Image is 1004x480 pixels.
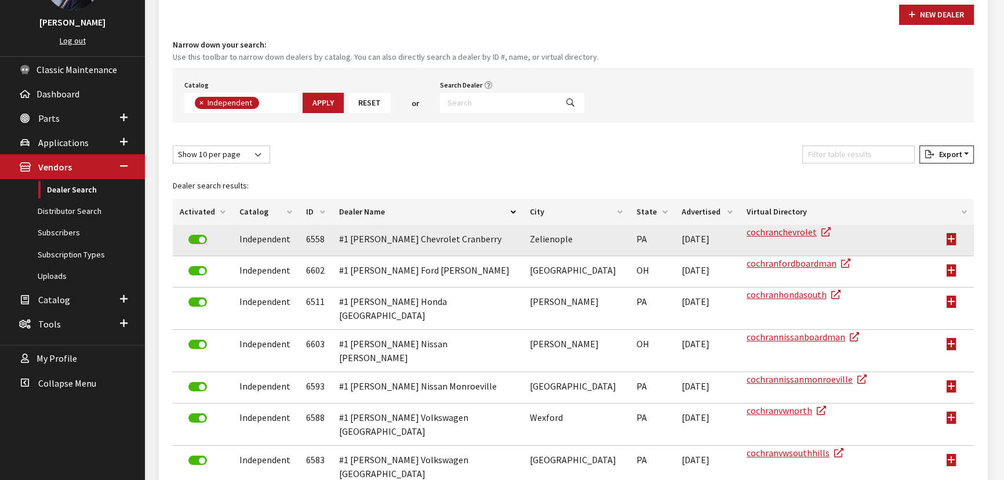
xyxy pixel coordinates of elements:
th: ID: activate to sort column ascending [299,199,332,225]
label: Deactivate Dealer [188,266,207,275]
button: Reset [348,93,391,113]
label: Deactivate Dealer [188,456,207,465]
td: 6511 [299,288,332,330]
button: Export [919,146,974,163]
a: cochranhondasouth [747,289,841,300]
label: Deactivate Dealer [188,413,207,423]
td: Independent [232,330,299,372]
td: Independent [232,403,299,446]
td: OH [630,330,675,372]
label: Catalog [184,80,209,90]
td: Independent [232,256,299,288]
th: Dealer Name: activate to sort column descending [332,199,523,225]
a: cochranvwsouthhills [747,447,843,459]
td: #1 [PERSON_NAME] Chevrolet Cranberry [332,225,523,256]
a: cochrannissanboardman [747,331,859,343]
td: 6603 [299,330,332,372]
a: cochranfordboardman [747,257,850,269]
h3: [PERSON_NAME] [12,15,133,29]
td: [PERSON_NAME] [523,330,629,372]
label: Deactivate Dealer [188,340,207,349]
td: PA [630,225,675,256]
a: cochrannissanmonroeville [747,373,867,385]
td: PA [630,288,675,330]
input: Search [440,93,557,113]
td: 6588 [299,403,332,446]
a: Log out [60,35,86,46]
button: Apply [303,93,344,113]
td: 6602 [299,256,332,288]
td: PA [630,403,675,446]
label: Deactivate Dealer [188,382,207,391]
button: New Dealer [899,5,974,25]
th: Catalog: activate to sort column ascending [232,199,299,225]
label: Search Dealer [440,80,482,90]
td: #1 [PERSON_NAME] Volkswagen [GEOGRAPHIC_DATA] [332,403,523,446]
label: Deactivate Dealer [188,235,207,244]
a: cochranchevrolet [747,226,831,238]
span: My Profile [37,353,77,365]
input: Filter table results [802,146,915,163]
small: Use this toolbar to narrow down dealers by catalog. You can also directly search a dealer by ID #... [173,51,974,63]
caption: Dealer search results: [173,173,974,199]
th: City: activate to sort column ascending [523,199,629,225]
textarea: Search [262,99,268,109]
button: Search [556,93,584,113]
td: 6558 [299,225,332,256]
td: Wexford [523,403,629,446]
span: Select [184,93,298,113]
span: Dashboard [37,88,79,100]
td: [DATE] [675,225,740,256]
td: [PERSON_NAME] [523,288,629,330]
span: Vendors [38,162,72,173]
th: : activate to sort column ascending [940,199,974,225]
td: Independent [232,372,299,403]
th: Activated: activate to sort column ascending [173,199,232,225]
th: State: activate to sort column ascending [630,199,675,225]
span: or [412,97,419,110]
th: Virtual Directory [740,199,940,225]
td: #1 [PERSON_NAME] Nissan [PERSON_NAME] [332,330,523,372]
td: 6593 [299,372,332,403]
td: #1 [PERSON_NAME] Ford [PERSON_NAME] [332,256,523,288]
td: #1 [PERSON_NAME] Nissan Monroeville [332,372,523,403]
span: Classic Maintenance [37,64,117,75]
h4: Narrow down your search: [173,39,974,51]
td: [DATE] [675,403,740,446]
td: [GEOGRAPHIC_DATA] [523,256,629,288]
span: Tools [38,318,61,330]
td: OH [630,256,675,288]
td: #1 [PERSON_NAME] Honda [GEOGRAPHIC_DATA] [332,288,523,330]
span: Independent [206,97,255,108]
span: Applications [38,137,89,148]
th: Advertised: activate to sort column ascending [675,199,740,225]
td: [DATE] [675,330,740,372]
td: Independent [232,225,299,256]
label: Deactivate Dealer [188,297,207,307]
td: [GEOGRAPHIC_DATA] [523,372,629,403]
span: Parts [38,112,60,124]
span: Collapse Menu [38,377,96,389]
span: × [199,97,203,108]
span: Export [934,149,962,159]
td: Independent [232,288,299,330]
td: Zelienople [523,225,629,256]
span: Catalog [38,294,70,306]
button: Remove item [195,97,206,109]
td: [DATE] [675,372,740,403]
a: cochranvwnorth [747,405,826,416]
li: Independent [195,97,259,109]
td: PA [630,372,675,403]
td: [DATE] [675,288,740,330]
td: [DATE] [675,256,740,288]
